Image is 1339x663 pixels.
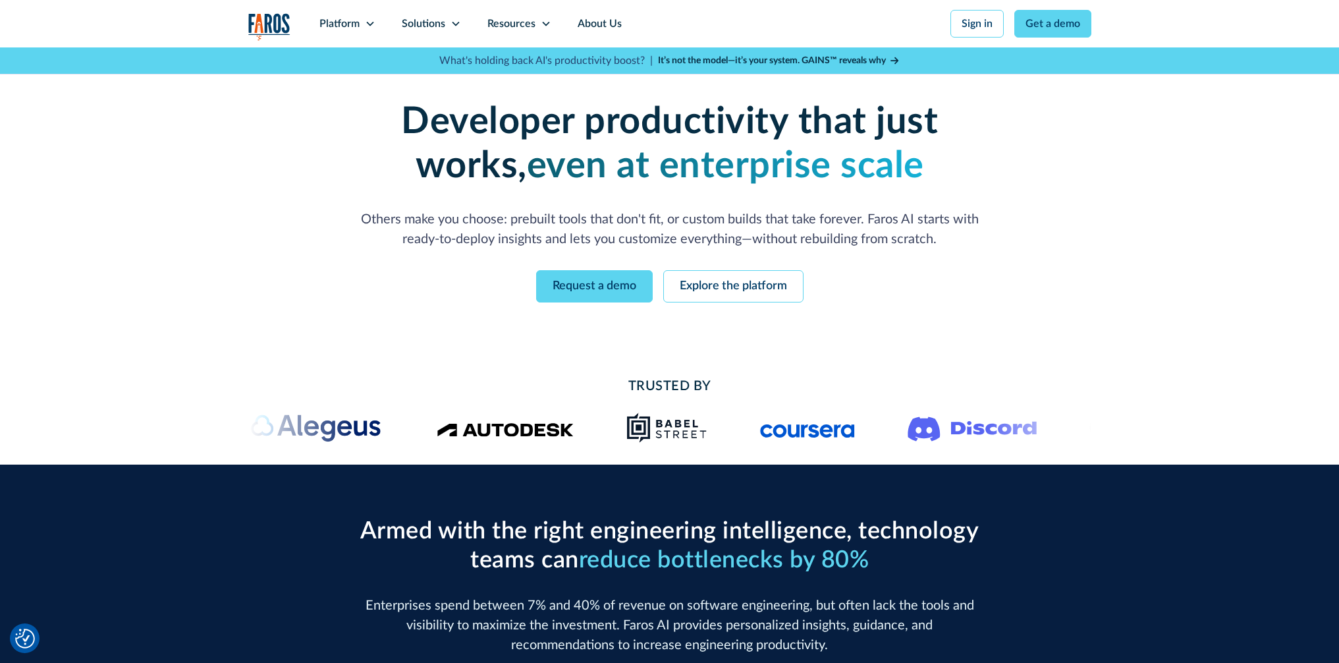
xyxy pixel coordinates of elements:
[487,16,535,32] div: Resources
[950,10,1004,38] a: Sign in
[536,270,653,303] a: Request a demo
[15,629,35,649] img: Revisit consent button
[248,13,290,40] a: home
[527,148,924,185] strong: even at enterprise scale
[658,56,886,65] strong: It’s not the model—it’s your system. GAINS™ reveals why
[663,270,804,303] a: Explore the platform
[760,417,855,438] img: Logo of the online learning platform Coursera.
[15,629,35,649] button: Cookie Settings
[1014,10,1091,38] a: Get a demo
[248,13,290,40] img: Logo of the analytics and reporting company Faros.
[354,210,986,249] p: Others make you choose: prebuilt tools that don't fit, or custom builds that take forever. Faros ...
[437,419,574,437] img: Logo of the design software company Autodesk.
[626,412,707,444] img: Babel Street logo png
[354,517,986,574] h2: Armed with the right engineering intelligence, technology teams can
[319,16,360,32] div: Platform
[908,414,1037,442] img: Logo of the communication platform Discord.
[658,54,900,68] a: It’s not the model—it’s your system. GAINS™ reveals why
[439,53,653,69] p: What's holding back AI's productivity boost? |
[401,103,938,185] strong: Developer productivity that just works,
[402,16,445,32] div: Solutions
[354,376,986,396] h2: Trusted By
[579,548,869,572] span: reduce bottlenecks by 80%
[354,596,986,655] p: Enterprises spend between 7% and 40% of revenue on software engineering, but often lack the tools...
